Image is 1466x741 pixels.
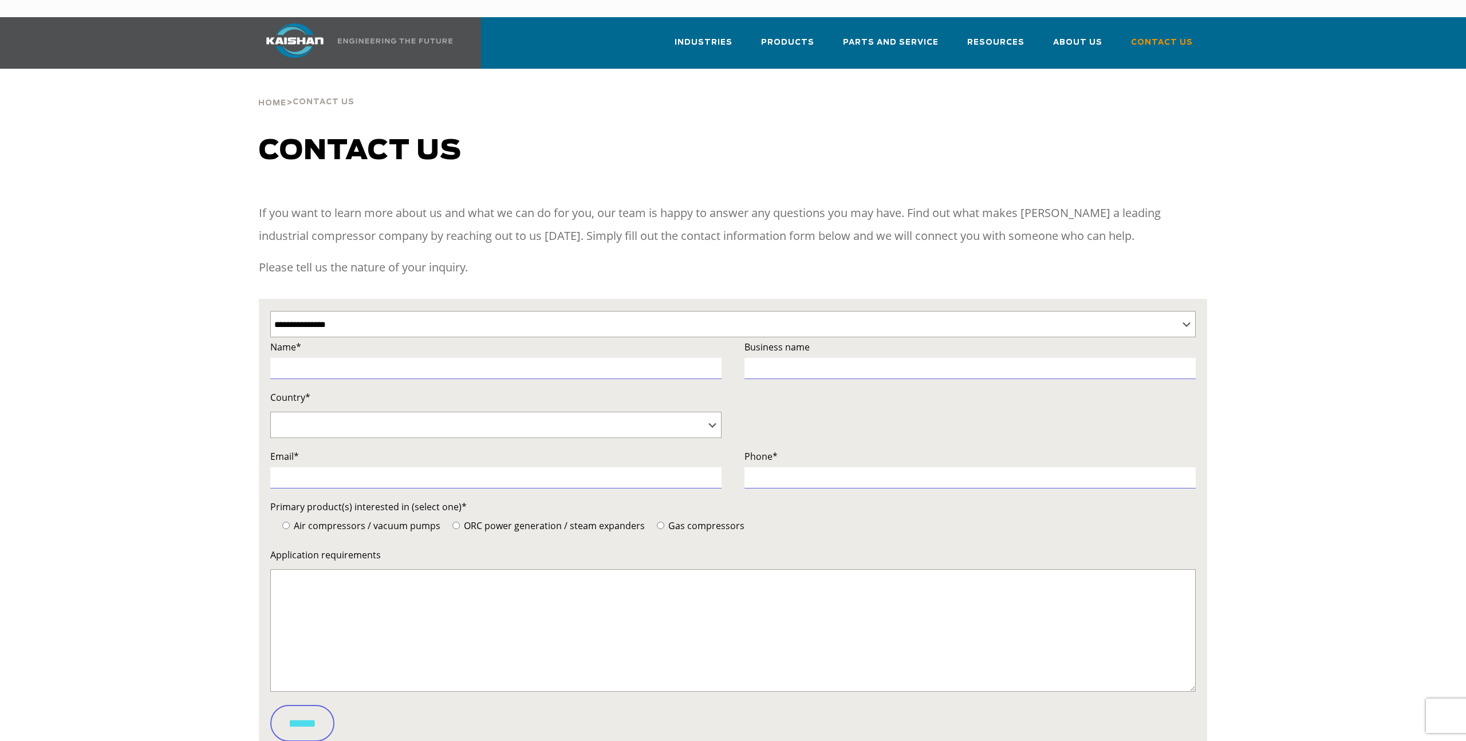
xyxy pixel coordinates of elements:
[761,27,814,66] a: Products
[843,36,939,49] span: Parts and Service
[1131,27,1193,66] a: Contact Us
[259,137,462,165] span: Contact us
[282,522,290,529] input: Air compressors / vacuum pumps
[1131,36,1193,49] span: Contact Us
[270,547,1196,563] label: Application requirements
[666,519,744,532] span: Gas compressors
[270,389,722,405] label: Country*
[675,36,732,49] span: Industries
[259,256,1207,279] p: Please tell us the nature of your inquiry.
[270,448,722,464] label: Email*
[744,339,1196,355] label: Business name
[843,27,939,66] a: Parts and Service
[258,69,354,112] div: >
[1053,36,1102,49] span: About Us
[744,448,1196,464] label: Phone*
[291,519,440,532] span: Air compressors / vacuum pumps
[338,38,452,44] img: Engineering the future
[252,17,455,69] a: Kaishan USA
[293,98,354,106] span: Contact Us
[258,97,286,108] a: Home
[675,27,732,66] a: Industries
[252,23,338,58] img: kaishan logo
[761,36,814,49] span: Products
[258,100,286,107] span: Home
[1053,27,1102,66] a: About Us
[657,522,664,529] input: Gas compressors
[452,522,460,529] input: ORC power generation / steam expanders
[967,36,1024,49] span: Resources
[259,202,1207,247] p: If you want to learn more about us and what we can do for you, our team is happy to answer any qu...
[967,27,1024,66] a: Resources
[270,339,722,355] label: Name*
[462,519,645,532] span: ORC power generation / steam expanders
